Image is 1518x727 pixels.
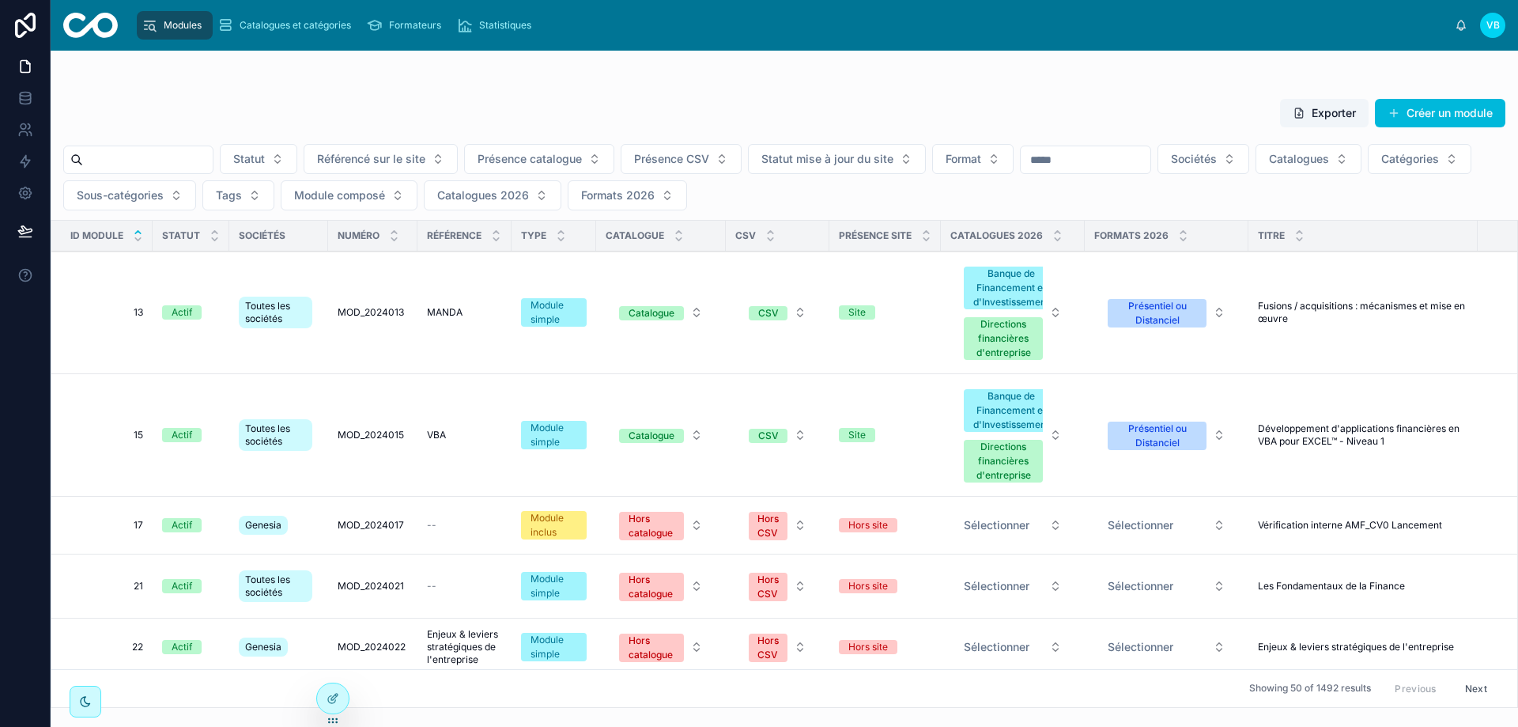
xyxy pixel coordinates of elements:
button: Exporter [1280,99,1369,127]
button: Créer un module [1375,99,1505,127]
button: Unselect PRESENTIEL_OU_DISTANCIEL [1108,420,1206,450]
a: Toutes les sociétés [239,293,319,331]
a: Select Button [606,564,716,608]
button: Select Button [1157,144,1249,174]
a: Actif [162,305,220,320]
span: Sélectionner [964,517,1029,533]
a: Genesia [239,634,319,660]
a: Fusions / acquisitions : mécanismes et mise en œuvre [1258,300,1468,325]
span: ID module [70,229,123,242]
div: Module inclus [531,511,577,540]
a: Actif [162,518,220,532]
span: Présence catalogue [478,151,582,167]
a: Select Button [950,510,1075,540]
span: Les Fondamentaux de la Finance [1258,580,1405,593]
a: 13 [70,306,143,319]
a: 17 [70,519,143,532]
a: MOD_2024022 [338,641,408,653]
button: Select Button [736,504,819,547]
a: Select Button [950,258,1075,367]
div: Actif [172,518,192,532]
button: Select Button [951,633,1074,661]
div: Présentiel ou Distanciel [1117,422,1197,450]
button: Select Button [1095,633,1238,661]
button: Select Button [1095,414,1238,456]
div: Site [848,428,866,442]
a: Modules [137,11,213,40]
div: Hors site [848,640,888,654]
a: Select Button [950,632,1075,662]
a: Select Button [606,625,716,669]
span: Catalogues et catégories [240,19,351,32]
a: MANDA [427,306,502,319]
a: Les Fondamentaux de la Finance [1258,580,1468,593]
img: App logo [63,13,118,38]
a: Toutes les sociétés [239,567,319,605]
span: Sociétés [239,229,285,242]
button: Select Button [621,144,742,174]
span: Format [946,151,981,167]
span: Titre [1258,229,1285,242]
a: VBA [427,429,502,441]
span: Statut [162,229,200,242]
div: Hors catalogue [629,634,674,662]
a: Vérification interne AMF_CV0 Lancement [1258,519,1468,532]
span: Formateurs [389,19,441,32]
button: Select Button [951,259,1074,366]
a: Select Button [735,503,820,547]
div: Directions financières d'entreprise [973,317,1033,360]
a: Toutes les sociétés [239,416,319,454]
span: Tags [216,187,242,203]
button: Select Button [424,180,561,210]
button: Select Button [1095,291,1238,334]
span: Type [521,229,546,242]
div: Site [848,305,866,320]
span: Formats 2026 [1094,229,1169,242]
span: Sélectionner [1108,517,1173,533]
a: Module inclus [521,511,587,540]
span: Sélectionner [1108,578,1173,594]
a: Hors site [839,640,931,654]
span: MOD_2024021 [338,580,404,593]
span: Vérification interne AMF_CV0 Lancement [1258,519,1442,532]
a: Développement d'applications financières en VBA pour EXCEL™ - Niveau 1 [1258,422,1468,448]
a: Select Button [1094,413,1239,457]
a: Hors site [839,518,931,532]
button: Select Button [304,144,458,174]
div: Banque de Financement et d'Investissement [973,267,1049,309]
span: Catégories [1381,151,1439,167]
span: Formats 2026 [581,187,655,203]
a: Site [839,428,931,442]
a: Select Button [735,297,820,328]
a: Select Button [950,571,1075,601]
button: Select Button [63,180,196,210]
button: Select Button [951,572,1074,600]
div: Hors CSV [757,512,779,540]
a: Formateurs [362,11,452,40]
a: 21 [70,580,143,593]
button: Select Button [606,421,716,449]
div: Module simple [531,572,577,600]
div: Directions financières d'entreprise [973,440,1033,483]
a: Select Button [606,420,716,450]
div: Hors CSV [757,573,779,601]
span: Enjeux & leviers stratégiques de l'entreprise [427,628,502,666]
span: Catalogues 2026 [437,187,529,203]
div: Module simple [531,421,577,449]
div: CSV [758,429,779,443]
span: Statistiques [479,19,531,32]
span: Toutes les sociétés [245,422,306,448]
a: Module simple [521,298,587,327]
button: Select Button [932,144,1014,174]
span: Enjeux & leviers stratégiques de l'entreprise [1258,641,1454,653]
span: Sélectionner [964,578,1029,594]
span: Genesia [245,641,281,653]
button: Unselect DIRECTIONS_FINANCIERES_DENTREPRISE [964,316,1043,360]
button: Select Button [951,381,1074,489]
span: Showing 50 of 1492 results [1249,683,1371,695]
button: Unselect BANQUE_DE_FINANCEMENT_ET_D_INVESTISSEMENT [964,388,1059,432]
span: Catalogues 2026 [950,229,1043,242]
div: Hors catalogue [629,512,674,540]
